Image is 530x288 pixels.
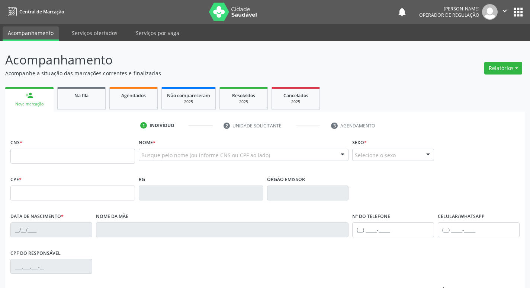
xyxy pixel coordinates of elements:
[131,26,184,39] a: Serviços por vaga
[352,137,367,149] label: Sexo
[5,6,64,18] a: Central de Marcação
[482,4,498,20] img: img
[419,6,479,12] div: [PERSON_NAME]
[10,248,61,259] label: CPF do responsável
[498,4,512,20] button: 
[352,211,390,222] label: Nº do Telefone
[150,122,174,129] div: Indivíduo
[225,99,262,105] div: 2025
[10,259,92,274] input: ___.___.___-__
[267,174,305,186] label: Órgão emissor
[5,51,369,69] p: Acompanhamento
[139,137,155,149] label: Nome
[10,222,92,237] input: __/__/____
[74,92,89,99] span: Na fila
[141,151,270,159] span: Busque pelo nome (ou informe CNS ou CPF ao lado)
[277,99,314,105] div: 2025
[352,222,434,237] input: (__) _____-_____
[355,151,396,159] span: Selecione o sexo
[19,9,64,15] span: Central de Marcação
[512,6,525,19] button: apps
[67,26,123,39] a: Serviços ofertados
[167,99,210,105] div: 2025
[10,211,64,222] label: Data de nascimento
[96,211,128,222] label: Nome da mãe
[419,12,479,18] span: Operador de regulação
[501,7,509,15] i: 
[140,122,147,129] div: 1
[283,92,308,99] span: Cancelados
[3,26,59,41] a: Acompanhamento
[10,174,22,186] label: CPF
[438,211,485,222] label: Celular/WhatsApp
[25,91,33,99] div: person_add
[232,92,255,99] span: Resolvidos
[139,174,145,186] label: RG
[397,7,407,17] button: notifications
[167,92,210,99] span: Não compareceram
[484,62,522,75] button: Relatórios
[10,101,48,107] div: Nova marcação
[5,69,369,77] p: Acompanhe a situação das marcações correntes e finalizadas
[121,92,146,99] span: Agendados
[10,137,22,149] label: CNS
[438,222,520,237] input: (__) _____-_____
